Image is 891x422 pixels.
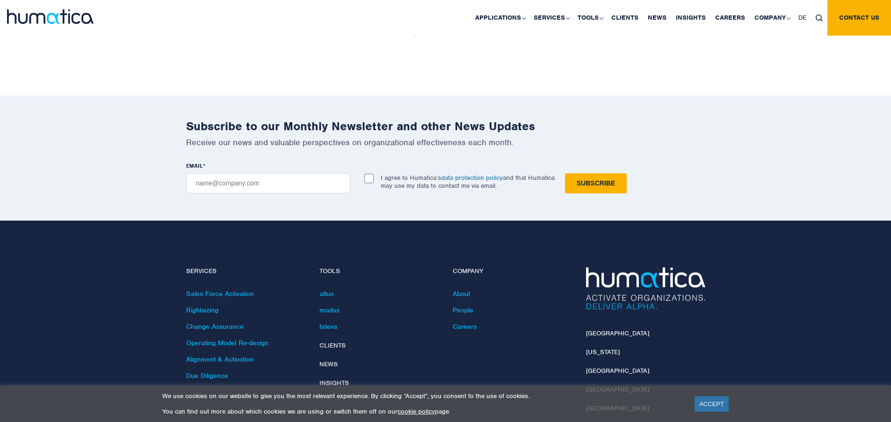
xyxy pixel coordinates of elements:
a: People [453,306,473,314]
p: We use cookies on our website to give you the most relevant experience. By clicking “Accept”, you... [162,392,683,400]
h4: Tools [319,267,439,275]
a: Alignment & Activation [186,355,254,363]
p: I agree to Humatica’s and that Humatica may use my data to contact me via email. [381,174,555,190]
a: Operating Model Re-design [186,339,268,347]
input: I agree to Humatica’sdata protection policyand that Humatica may use my data to contact me via em... [364,174,374,183]
a: altus [319,289,333,298]
a: [US_STATE] [586,348,620,356]
a: Careers [453,322,477,331]
span: EMAIL [186,162,203,170]
input: name@company.com [186,173,350,193]
span: DE [798,14,806,22]
img: logo [7,9,94,24]
a: About [453,289,470,298]
a: modas [319,306,340,314]
img: Humatica [586,267,705,310]
a: cookie policy [398,407,435,415]
a: ACCEPT [695,396,729,412]
a: Rightsizing [186,306,218,314]
h4: Services [186,267,305,275]
h4: Company [453,267,572,275]
p: Receive our news and valuable perspectives on organizational effectiveness each month. [186,137,705,148]
img: search_icon [816,15,823,22]
a: data protection policy [441,174,503,182]
a: Sales Force Activation [186,289,254,298]
a: [GEOGRAPHIC_DATA] [586,367,649,375]
a: News [319,360,338,368]
a: Due Diligence [186,371,228,380]
a: Change Assurance [186,322,244,331]
a: [GEOGRAPHIC_DATA] [586,329,649,337]
a: taleva [319,322,337,331]
p: You can find out more about which cookies we are using or switch them off on our page. [162,407,683,415]
a: Insights [319,379,349,387]
h2: Subscribe to our Monthly Newsletter and other News Updates [186,119,705,133]
input: Subscribe [565,173,627,193]
a: Clients [319,341,346,349]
